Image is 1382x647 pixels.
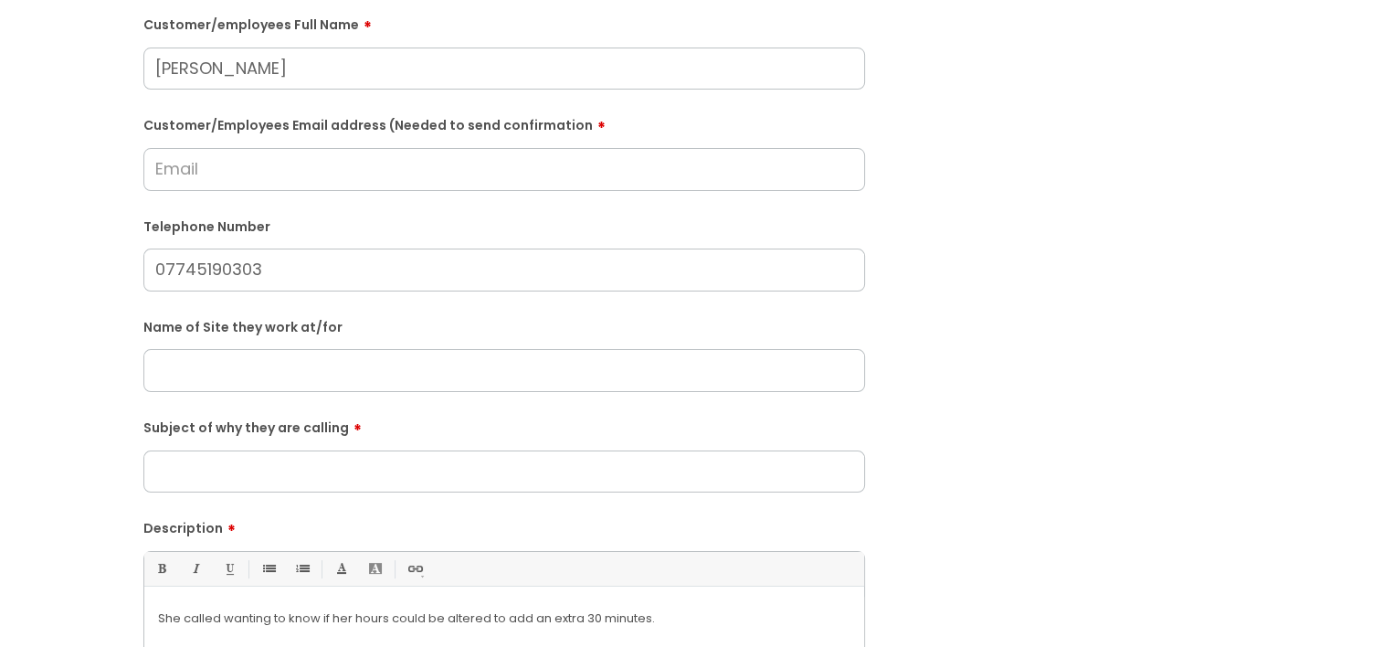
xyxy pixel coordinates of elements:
[403,557,426,580] a: Link
[158,610,850,627] p: She called wanting to know if her hours could be altered to add an extra 30 minutes.
[257,557,280,580] a: • Unordered List (Ctrl-Shift-7)
[217,557,240,580] a: Underline(Ctrl-U)
[143,414,865,436] label: Subject of why they are calling
[184,557,206,580] a: Italic (Ctrl-I)
[143,111,865,133] label: Customer/Employees Email address (Needed to send confirmation
[330,557,353,580] a: Font Color
[150,557,173,580] a: Bold (Ctrl-B)
[364,557,386,580] a: Back Color
[143,11,865,33] label: Customer/employees Full Name
[143,148,865,190] input: Email
[143,316,865,335] label: Name of Site they work at/for
[290,557,313,580] a: 1. Ordered List (Ctrl-Shift-8)
[143,514,865,536] label: Description
[143,216,865,235] label: Telephone Number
